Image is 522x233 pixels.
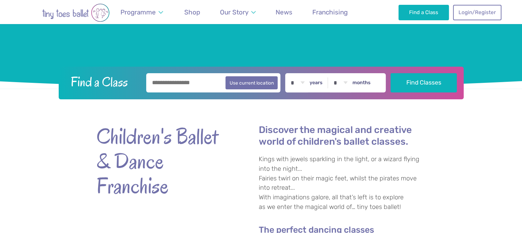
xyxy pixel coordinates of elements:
p: Kings with jewels sparkling in the light, or a wizard flying into the night... Fairies twirl on t... [259,155,426,212]
a: Our Story [217,4,259,20]
a: News [272,4,296,20]
span: Programme [120,8,156,16]
a: Programme [117,4,166,20]
span: Shop [184,8,200,16]
a: Find a Class [398,5,449,20]
label: years [310,80,323,86]
button: Use current location [225,76,278,89]
h2: Find a Class [65,73,141,90]
a: Login/Register [453,5,501,20]
span: News [276,8,292,16]
a: Franchising [309,4,351,20]
strong: Children's Ballet & Dance Franchise [96,124,220,198]
h2: Discover the magical and creative world of children's ballet classes. [259,124,426,148]
button: Find Classes [391,73,457,92]
a: Shop [181,4,204,20]
img: tiny toes ballet [21,3,131,22]
label: months [352,80,371,86]
span: Our Story [220,8,248,16]
span: Franchising [312,8,348,16]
